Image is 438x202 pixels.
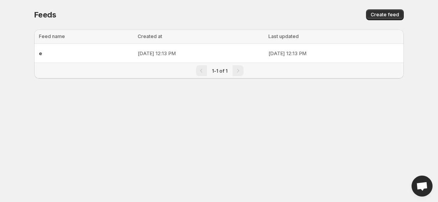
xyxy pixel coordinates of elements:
button: Create feed [366,9,404,20]
span: 1-1 of 1 [212,68,228,74]
span: Created at [138,33,162,39]
span: Feed name [39,33,65,39]
nav: Pagination [34,63,404,78]
span: Last updated [268,33,299,39]
p: [DATE] 12:13 PM [138,49,264,57]
div: Open chat [412,176,433,197]
p: [DATE] 12:13 PM [268,49,399,57]
span: Feeds [34,10,56,19]
span: e [39,50,42,56]
span: Create feed [371,12,399,18]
